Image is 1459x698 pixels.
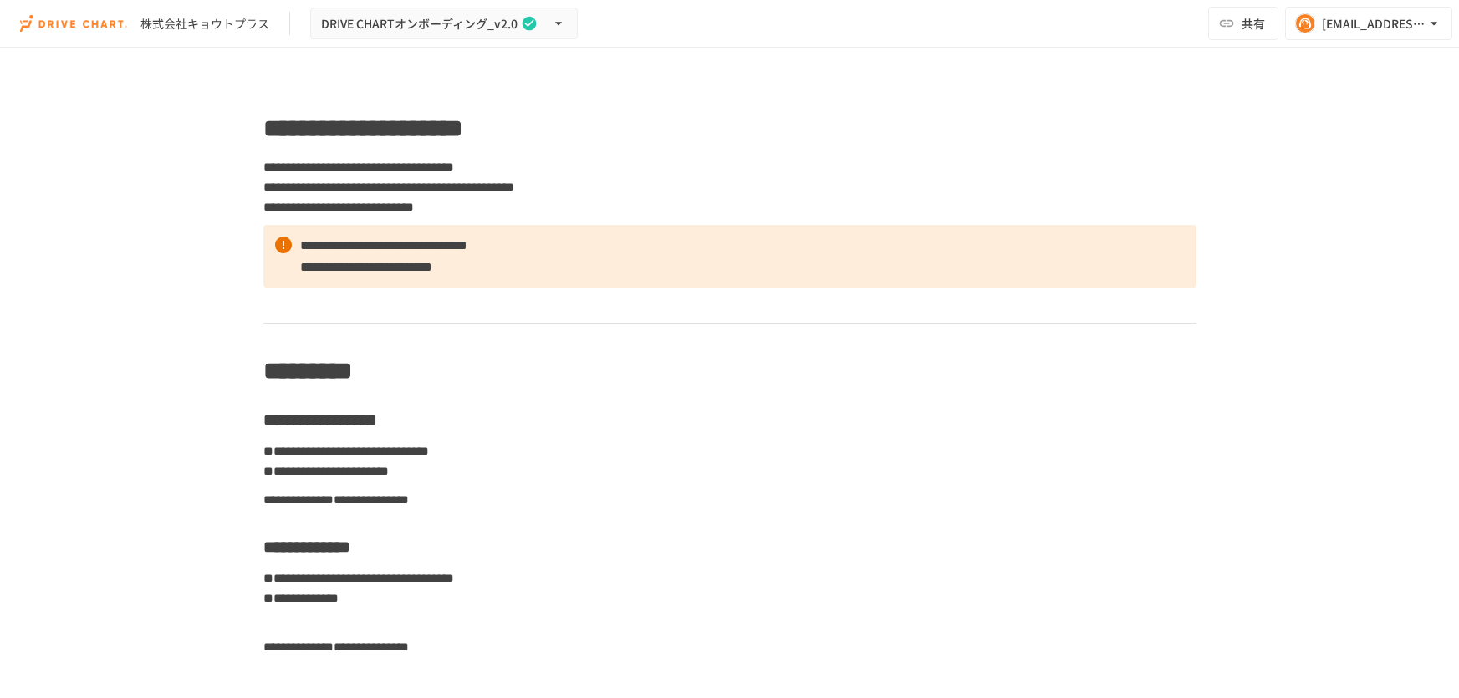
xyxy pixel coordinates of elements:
[321,13,518,34] span: DRIVE CHARTオンボーディング_v2.0
[140,15,269,33] div: 株式会社キョウトプラス
[1322,13,1426,34] div: [EMAIL_ADDRESS][DOMAIN_NAME]
[20,10,127,37] img: i9VDDS9JuLRLX3JIUyK59LcYp6Y9cayLPHs4hOxMB9W
[310,8,578,40] button: DRIVE CHARTオンボーディング_v2.0
[1242,14,1265,33] span: 共有
[1208,7,1278,40] button: 共有
[1285,7,1452,40] button: [EMAIL_ADDRESS][DOMAIN_NAME]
